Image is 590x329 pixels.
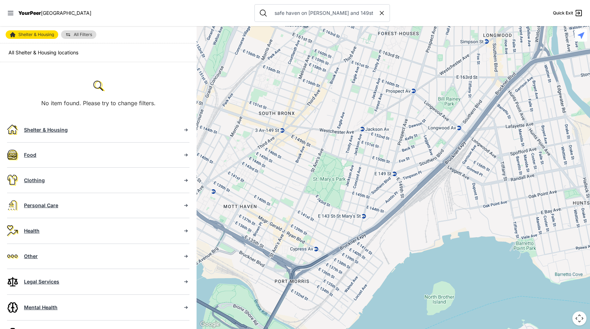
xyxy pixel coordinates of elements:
[7,143,189,167] a: Food
[8,49,78,55] span: All Shelter & Housing locations
[24,177,177,184] div: Clothing
[7,218,189,244] a: Health
[7,117,189,142] a: Shelter & Housing
[7,168,189,193] a: Clothing
[24,151,177,158] div: Food
[572,311,586,325] button: Map camera controls
[7,193,189,218] a: Personal Care
[6,30,58,39] a: Shelter & Housing
[198,320,222,329] img: Google
[24,202,177,209] div: Personal Care
[198,320,222,329] a: Open this area in Google Maps (opens a new window)
[41,10,91,16] span: [GEOGRAPHIC_DATA]
[61,30,96,39] a: All Filters
[74,32,92,37] span: All Filters
[553,9,583,17] a: Quick Exit
[270,10,378,17] input: Search
[7,295,189,320] a: Mental Health
[24,227,177,234] div: Health
[41,99,156,107] p: No item found. Please try to change filters.
[24,126,177,133] div: Shelter & Housing
[553,10,573,16] span: Quick Exit
[18,32,54,37] span: Shelter & Housing
[24,304,177,311] div: Mental Health
[18,10,41,16] span: YourPeer
[7,244,189,269] a: Other
[24,278,177,285] div: Legal Services
[7,269,189,294] a: Legal Services
[24,253,177,260] div: Other
[18,11,91,15] a: YourPeer[GEOGRAPHIC_DATA]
